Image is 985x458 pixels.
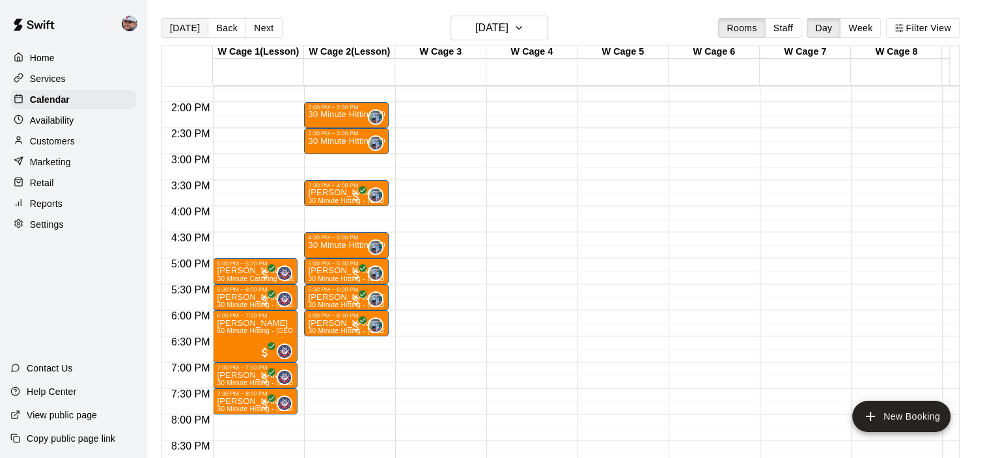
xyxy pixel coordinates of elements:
[282,396,292,411] span: Derek "Boomer" Wickersham
[304,232,389,258] div: 4:30 PM – 5:00 PM: 30 Minute Hitting - Westampton
[368,239,383,255] div: Paul Woodley
[168,206,214,217] span: 4:00 PM
[308,197,438,204] span: 30 Minute Hitting - [GEOGRAPHIC_DATA]
[277,343,292,359] div: Derek "Boomer" Wickersham
[10,131,136,151] a: Customers
[278,267,291,280] img: Derek "Boomer" Wickersham
[10,111,136,130] a: Availability
[27,432,115,445] p: Copy public page link
[368,187,383,203] div: Paul Woodley
[258,372,271,385] span: All customers have paid
[217,405,347,412] span: 30 Minute Hitting - [GEOGRAPHIC_DATA]
[304,46,395,59] div: W Cage 2(Lesson)
[27,362,73,375] p: Contact Us
[304,310,389,336] div: 6:00 PM – 6:30 PM: 30 Minute Hitting - Westampton
[840,18,881,38] button: Week
[168,388,214,399] span: 7:30 PM
[369,189,382,202] img: Paul Woodley
[27,385,76,398] p: Help Center
[168,284,214,295] span: 5:30 PM
[373,187,383,203] span: Paul Woodley
[213,388,298,414] div: 7:30 PM – 8:00 PM: Nick Vlastaris
[10,90,136,109] div: Calendar
[168,102,214,113] span: 2:00 PM
[765,18,802,38] button: Staff
[30,218,64,231] p: Settings
[369,319,382,332] img: Paul Woodley
[217,379,347,386] span: 30 Minute Hitting - [GEOGRAPHIC_DATA]
[278,345,291,358] img: Derek "Boomer" Wickersham
[258,294,271,307] span: All customers have paid
[886,18,959,38] button: Filter View
[122,16,137,31] img: Alec Silverman
[208,18,246,38] button: Back
[278,371,291,384] img: Derek "Boomer" Wickersham
[30,176,54,189] p: Retail
[282,265,292,281] span: Derek "Boomer" Wickersham
[373,109,383,125] span: Paul Woodley
[30,51,55,64] p: Home
[10,194,136,213] div: Reports
[30,135,75,148] p: Customers
[852,401,950,432] button: add
[217,260,294,267] div: 5:00 PM – 5:30 PM
[10,69,136,88] a: Services
[168,128,214,139] span: 2:30 PM
[217,364,294,371] div: 7:00 PM – 7:30 PM
[350,268,363,281] span: All customers have paid
[308,130,385,137] div: 2:30 PM – 3:00 PM
[308,327,438,334] span: 30 Minute Hitting - [GEOGRAPHIC_DATA]
[304,180,389,206] div: 3:30 PM – 4:00 PM: 30 Minute Hitting - Westampton
[486,46,577,59] div: W Cage 4
[308,182,385,189] div: 3:30 PM – 4:00 PM
[395,46,486,59] div: W Cage 3
[350,294,363,307] span: All customers have paid
[304,102,389,128] div: 2:00 PM – 2:30 PM: 30 Minute Hitting - Westampton
[368,317,383,333] div: Paul Woodley
[30,93,70,106] p: Calendar
[217,275,355,282] span: 30 Minute Catching - [GEOGRAPHIC_DATA]
[217,312,294,319] div: 6:00 PM – 7:00 PM
[27,409,97,422] p: View public page
[30,197,62,210] p: Reports
[308,312,385,319] div: 6:00 PM – 6:30 PM
[30,155,71,168] p: Marketing
[168,258,214,269] span: 5:00 PM
[308,104,385,111] div: 2:00 PM – 2:30 PM
[369,111,382,124] img: Paul Woodley
[304,128,389,154] div: 2:30 PM – 3:00 PM: 30 Minute Hitting - Westampton
[368,291,383,307] div: Paul Woodley
[282,370,292,385] span: Derek "Boomer" Wickersham
[282,343,292,359] span: Derek "Boomer" Wickersham
[161,18,208,38] button: [DATE]
[168,154,214,165] span: 3:00 PM
[10,48,136,68] a: Home
[217,327,347,334] span: 60 Minute Hitting - [GEOGRAPHIC_DATA]
[10,215,136,234] div: Settings
[213,258,298,284] div: 5:00 PM – 5:30 PM: AJ Finegan
[308,275,438,282] span: 30 Minute Hitting - [GEOGRAPHIC_DATA]
[368,109,383,125] div: Paul Woodley
[168,440,214,451] span: 8:30 PM
[369,137,382,150] img: Paul Woodley
[368,135,383,151] div: Paul Woodley
[807,18,840,38] button: Day
[217,301,347,308] span: 30 Minute Hitting - [GEOGRAPHIC_DATA]
[373,239,383,255] span: Paul Woodley
[168,336,214,347] span: 6:30 PM
[760,46,851,59] div: W Cage 7
[168,362,214,373] span: 7:00 PM
[278,397,291,410] img: Derek "Boomer" Wickersham
[10,152,136,172] a: Marketing
[350,320,363,333] span: All customers have paid
[258,398,271,411] span: All customers have paid
[718,18,765,38] button: Rooms
[213,310,298,362] div: 6:00 PM – 7:00 PM: Jainil Gandhi
[213,46,304,59] div: W Cage 1(Lesson)
[851,46,942,59] div: W Cage 8
[258,268,271,281] span: All customers have paid
[308,260,385,267] div: 5:00 PM – 5:30 PM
